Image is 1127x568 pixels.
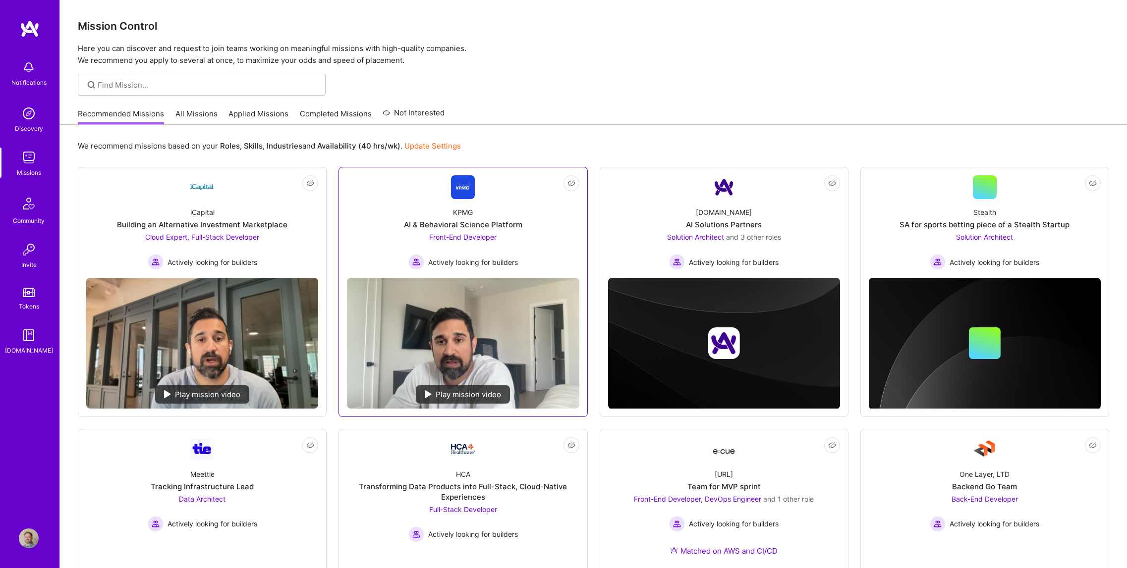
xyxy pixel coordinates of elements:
[404,141,461,151] a: Update Settings
[306,179,314,187] i: icon EyeClosed
[19,325,39,345] img: guide book
[567,179,575,187] i: icon EyeClosed
[950,518,1039,529] span: Actively looking for builders
[712,440,736,458] img: Company Logo
[930,516,946,532] img: Actively looking for builders
[930,254,946,270] img: Actively looking for builders
[15,123,43,134] div: Discovery
[16,528,41,548] a: User Avatar
[973,437,997,461] img: Company Logo
[712,175,736,199] img: Company Logo
[869,175,1101,270] a: StealthSA for sports betting piece of a Stealth StartupSolution Architect Actively looking for bu...
[86,437,318,568] a: Company LogoMeettieTracking Infrastructure LeadData Architect Actively looking for buildersActive...
[429,233,497,241] span: Front-End Developer
[408,526,424,542] img: Actively looking for builders
[98,80,318,90] input: Find Mission...
[190,207,215,217] div: iCapital
[959,469,1010,479] div: One Layer, LTD
[78,141,461,151] p: We recommend missions based on your , , and .
[23,288,35,297] img: tokens
[228,108,288,125] a: Applied Missions
[317,141,400,151] b: Availability (40 hrs/wk)
[155,385,249,404] div: Play mission video
[300,108,372,125] a: Completed Missions
[763,495,814,503] span: and 1 other role
[145,233,259,241] span: Cloud Expert, Full-Stack Developer
[608,278,840,409] img: cover
[687,481,761,492] div: Team for MVP sprint
[828,179,836,187] i: icon EyeClosed
[78,108,164,125] a: Recommended Missions
[670,546,678,554] img: Ateam Purple Icon
[19,103,39,123] img: discovery
[1089,179,1097,187] i: icon EyeClosed
[451,175,475,199] img: Company Logo
[190,469,215,479] div: Meettie
[13,215,45,226] div: Community
[220,141,240,151] b: Roles
[19,240,39,259] img: Invite
[148,254,164,270] img: Actively looking for builders
[164,390,171,398] img: play
[17,167,41,178] div: Missions
[168,257,257,267] span: Actively looking for builders
[179,495,225,503] span: Data Architect
[5,345,53,356] div: [DOMAIN_NAME]
[667,233,724,241] span: Solution Architect
[950,257,1039,267] span: Actively looking for builders
[869,278,1101,410] img: cover
[175,108,218,125] a: All Missions
[952,481,1017,492] div: Backend Go Team
[416,385,510,404] div: Play mission video
[900,219,1070,230] div: SA for sports betting piece of a Stealth Startup
[347,481,579,502] div: Transforming Data Products into Full-Stack, Cloud-Native Experiences
[20,20,40,38] img: logo
[78,43,1109,66] p: Here you can discover and request to join teams working on meaningful missions with high-quality ...
[78,20,1109,32] h3: Mission Control
[306,441,314,449] i: icon EyeClosed
[347,437,579,568] a: Company LogoHCATransforming Data Products into Full-Stack, Cloud-Native ExperiencesFull-Stack Dev...
[973,207,996,217] div: Stealth
[190,175,214,199] img: Company Logo
[425,390,432,398] img: play
[1089,441,1097,449] i: icon EyeClosed
[148,516,164,532] img: Actively looking for builders
[267,141,302,151] b: Industries
[347,175,579,270] a: Company LogoKPMGAI & Behavioral Science PlatformFront-End Developer Actively looking for builders...
[428,257,518,267] span: Actively looking for builders
[117,219,287,230] div: Building an Alternative Investment Marketplace
[347,278,579,408] img: No Mission
[670,546,778,556] div: Matched on AWS and CI/CD
[19,148,39,167] img: teamwork
[696,207,752,217] div: [DOMAIN_NAME]
[456,469,470,479] div: HCA
[828,441,836,449] i: icon EyeClosed
[669,516,685,532] img: Actively looking for builders
[190,438,214,460] img: Company Logo
[715,469,733,479] div: [URL]
[689,257,779,267] span: Actively looking for builders
[19,57,39,77] img: bell
[11,77,47,88] div: Notifications
[429,505,497,514] span: Full-Stack Developer
[86,278,318,408] img: No Mission
[244,141,263,151] b: Skills
[686,219,762,230] div: AI Solutions Partners
[408,254,424,270] img: Actively looking for builders
[708,327,740,359] img: Company logo
[168,518,257,529] span: Actively looking for builders
[151,481,254,492] div: Tracking Infrastructure Lead
[956,233,1013,241] span: Solution Architect
[608,437,840,568] a: Company Logo[URL]Team for MVP sprintFront-End Developer, DevOps Engineer and 1 other roleActively...
[21,259,37,270] div: Invite
[567,441,575,449] i: icon EyeClosed
[86,175,318,270] a: Company LogoiCapitalBuilding an Alternative Investment MarketplaceCloud Expert, Full-Stack Develo...
[869,437,1101,568] a: Company LogoOne Layer, LTDBackend Go TeamBack-End Developer Actively looking for buildersActively...
[383,107,445,125] a: Not Interested
[634,495,761,503] span: Front-End Developer, DevOps Engineer
[669,254,685,270] img: Actively looking for builders
[19,301,39,311] div: Tokens
[726,233,781,241] span: and 3 other roles
[86,79,97,91] i: icon SearchGrey
[453,207,473,217] div: KPMG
